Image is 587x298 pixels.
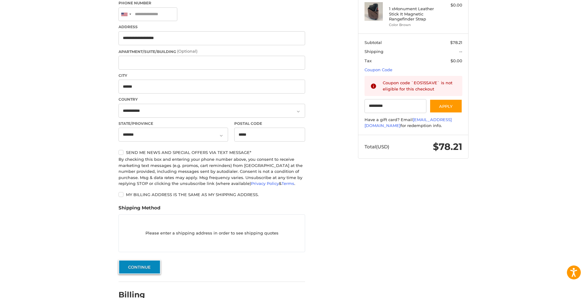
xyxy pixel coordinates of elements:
div: Have a gift card? Email for redemption info. [365,117,462,129]
span: $0.00 [451,58,462,63]
button: Continue [119,260,161,274]
a: Coupon Code [365,67,392,72]
li: Color Brown [389,22,436,28]
label: State/Province [119,121,228,126]
button: Apply [429,99,462,113]
span: Total (USD) [365,144,389,150]
label: Postal Code [234,121,305,126]
div: Coupon code `EOS15SAVE` is not eligible for this checkout [383,80,456,92]
a: Privacy Policy [251,181,279,186]
small: (Optional) [177,49,197,54]
label: Country [119,97,305,102]
label: Address [119,24,305,30]
label: My billing address is the same as my shipping address. [119,192,305,197]
div: United States: +1 [119,8,133,21]
span: -- [459,49,462,54]
input: Gift Certificate or Coupon Code [365,99,427,113]
span: Shipping [365,49,383,54]
div: $0.00 [438,2,462,8]
span: Tax [365,58,372,63]
label: Send me news and special offers via text message* [119,150,305,155]
span: Subtotal [365,40,382,45]
label: Apartment/Suite/Building [119,48,305,55]
span: $78.21 [450,40,462,45]
label: City [119,73,305,78]
legend: Shipping Method [119,204,160,214]
div: By checking this box and entering your phone number above, you consent to receive marketing text ... [119,156,305,187]
p: Please enter a shipping address in order to see shipping quotes [119,227,305,239]
a: Terms [282,181,294,186]
span: $78.21 [433,141,462,152]
h4: 1 x Monument Leather Stick It Magnetic Rangefinder Strap [389,6,436,21]
label: Phone Number [119,0,305,6]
